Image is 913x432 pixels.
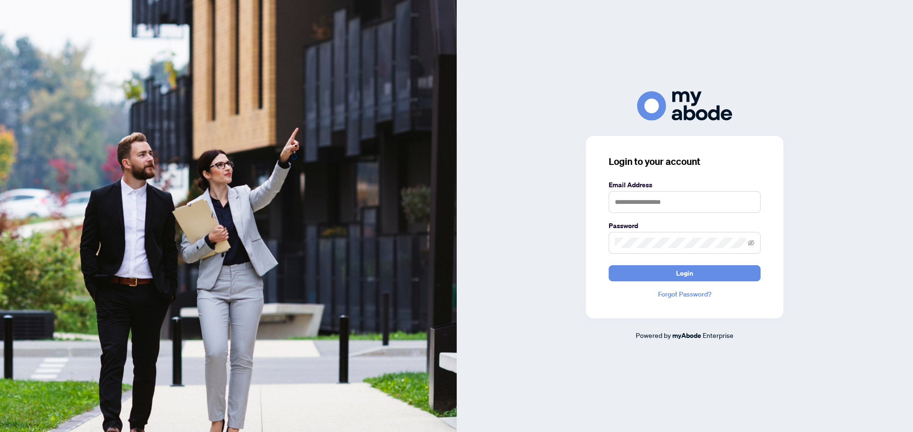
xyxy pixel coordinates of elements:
[676,266,693,281] span: Login
[636,331,671,339] span: Powered by
[609,289,761,299] a: Forgot Password?
[637,91,732,120] img: ma-logo
[748,240,754,246] span: eye-invisible
[609,180,761,190] label: Email Address
[672,330,701,341] a: myAbode
[703,331,734,339] span: Enterprise
[609,221,761,231] label: Password
[609,265,761,281] button: Login
[609,155,761,168] h3: Login to your account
